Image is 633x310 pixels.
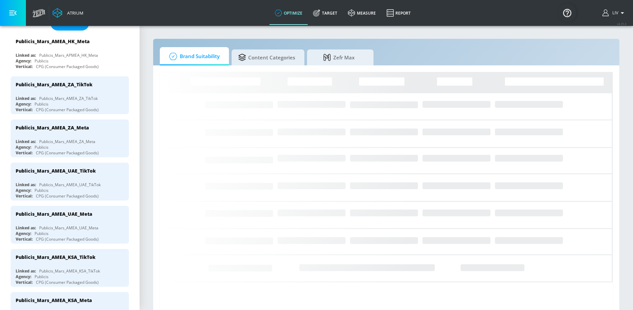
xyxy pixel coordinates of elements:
div: Publicis_Mars_AMEA_UAE_Meta [16,211,92,217]
div: Publicis [35,58,49,64]
div: Publicis [35,231,49,236]
div: Publicis_Mars_AMEA_ZA_MetaLinked as:Publicis_Mars_AMEA_ZA_MetaAgency:PublicisVertical:CPG (Consum... [11,119,129,157]
div: Publicis_Mars_AMEA_UAE_TikTok [16,168,96,174]
div: Publicis_Mars_AMEA_KSA_TikTokLinked as:Publicis_Mars_AMEA_KSA_TikTokAgency:PublicisVertical:CPG (... [11,249,129,287]
span: Brand Suitability [166,48,220,64]
div: Publicis_Mars_AMEA_HK_MetaLinked as:Publicis_Mars_APMEA_HK_MetaAgency:PublicisVertical:CPG (Consu... [11,33,129,71]
div: Publicis_Mars_AMEA_ZA_TikTok [16,81,92,88]
div: Linked as: [16,182,36,188]
div: Vertical: [16,64,33,69]
div: Agency: [16,231,31,236]
button: Open Resource Center [558,3,577,22]
a: Target [308,1,343,25]
div: Publicis [35,188,49,193]
div: Publicis [35,144,49,150]
div: Publicis_Mars_AMEA_ZA_Meta [16,124,89,131]
div: Publicis_Mars_AMEA_ZA_TikTok [39,96,98,101]
div: Agency: [16,144,31,150]
div: Publicis_Mars_AMEA_KSA_TikTok [39,268,100,274]
a: measure [343,1,381,25]
div: Publicis_Mars_AMEA_ZA_TikTokLinked as:Publicis_Mars_AMEA_ZA_TikTokAgency:PublicisVertical:CPG (Co... [11,76,129,114]
div: CPG (Consumer Packaged Goods) [36,236,99,242]
span: v 4.25.4 [617,22,626,26]
span: Content Categories [238,49,295,65]
div: Publicis [35,274,49,279]
div: Publicis_Mars_AMEA_UAE_TikTokLinked as:Publicis_Mars_AMEA_UAE_TikTokAgency:PublicisVertical:CPG (... [11,163,129,200]
div: CPG (Consumer Packaged Goods) [36,150,99,156]
div: Publicis_Mars_AMEA_UAE_Meta [39,225,98,231]
div: Publicis_Mars_AMEA_UAE_TikTok [39,182,101,188]
span: Zefr Max [314,49,364,65]
div: Agency: [16,101,31,107]
div: Agency: [16,274,31,279]
div: Agency: [16,58,31,64]
div: Linked as: [16,139,36,144]
div: Publicis_Mars_AMEA_KSA_Meta [16,297,92,303]
div: Linked as: [16,52,36,58]
div: Vertical: [16,107,33,113]
div: Vertical: [16,236,33,242]
a: Report [381,1,416,25]
a: Atrium [53,8,83,18]
div: Vertical: [16,150,33,156]
div: Vertical: [16,279,33,285]
div: CPG (Consumer Packaged Goods) [36,193,99,199]
div: Publicis_Mars_AMEA_HK_Meta [16,38,90,44]
div: Linked as: [16,268,36,274]
div: Agency: [16,188,31,193]
div: Linked as: [16,96,36,101]
div: Linked as: [16,225,36,231]
div: Publicis_Mars_AMEA_UAE_MetaLinked as:Publicis_Mars_AMEA_UAE_MetaAgency:PublicisVertical:CPG (Cons... [11,206,129,244]
button: Liv [602,9,626,17]
div: Publicis_Mars_AMEA_KSA_TikTok [16,254,95,260]
a: optimize [269,1,308,25]
div: Publicis_Mars_AMEA_ZA_Meta [39,139,95,144]
div: Publicis_Mars_APMEA_HK_Meta [39,52,98,58]
div: CPG (Consumer Packaged Goods) [36,107,99,113]
div: Vertical: [16,193,33,199]
div: Atrium [64,10,83,16]
div: CPG (Consumer Packaged Goods) [36,279,99,285]
span: login as: liv.ho@zefr.com [610,11,618,15]
div: CPG (Consumer Packaged Goods) [36,64,99,69]
div: Publicis [35,101,49,107]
